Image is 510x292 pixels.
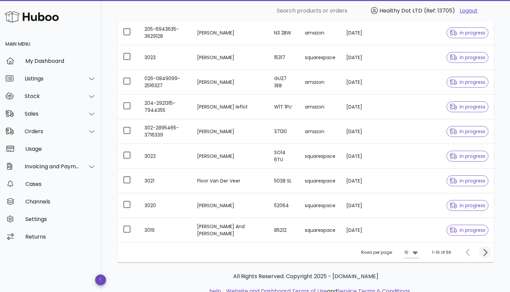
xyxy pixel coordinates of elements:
[299,169,341,193] td: squarespace
[269,21,299,45] td: N3 2BW
[269,95,299,119] td: W1T 1PU
[139,144,192,169] td: 3022
[139,70,192,95] td: 026-0849099-2516327
[450,104,485,109] span: in progress
[450,80,485,84] span: in progress
[139,193,192,218] td: 3020
[25,111,80,117] div: Sales
[299,218,341,242] td: squarespace
[192,21,269,45] td: [PERSON_NAME]
[192,169,269,193] td: Floor Van Der Veer
[192,119,269,144] td: [PERSON_NAME]
[139,95,192,119] td: 204-2921315-7944355
[432,249,451,255] div: 1-10 of 66
[139,218,192,242] td: 3019
[404,249,408,255] div: 10
[192,70,269,95] td: [PERSON_NAME]
[341,218,377,242] td: [DATE]
[25,93,80,99] div: Stock
[139,21,192,45] td: 205-6943635-3629128
[25,58,96,64] div: My Dashboard
[269,144,299,169] td: SO14 6TU
[269,218,299,242] td: 85212
[341,21,377,45] td: [DATE]
[139,45,192,70] td: 3023
[25,234,96,240] div: Returns
[192,218,269,242] td: [PERSON_NAME] And [PERSON_NAME]
[25,163,80,170] div: Invoicing and Payments
[5,9,59,24] img: Huboo Logo
[341,70,377,95] td: [DATE]
[139,119,192,144] td: 302-2895465-3716339
[25,216,96,222] div: Settings
[192,144,269,169] td: [PERSON_NAME]
[299,70,341,95] td: amazon
[450,55,485,60] span: in progress
[192,95,269,119] td: [PERSON_NAME] leflot
[25,128,80,135] div: Orders
[299,193,341,218] td: squarespace
[269,119,299,144] td: 37130
[269,169,299,193] td: 5038 SL
[25,75,80,82] div: Listings
[341,169,377,193] td: [DATE]
[269,45,299,70] td: 15317
[341,119,377,144] td: [DATE]
[25,181,96,187] div: Cases
[269,70,299,95] td: GU27 3EB
[450,30,485,35] span: in progress
[450,228,485,233] span: in progress
[450,129,485,134] span: in progress
[299,95,341,119] td: amazon
[25,146,96,152] div: Usage
[299,45,341,70] td: squarespace
[379,7,422,15] span: Healthy Dot LTD
[123,272,488,281] p: All Rights Reserved. Copyright 2025 - [DOMAIN_NAME]
[341,95,377,119] td: [DATE]
[424,7,455,15] span: (Ref: 13705)
[269,193,299,218] td: 52064
[450,178,485,183] span: in progress
[25,198,96,205] div: Channels
[479,246,491,259] button: Next page
[341,193,377,218] td: [DATE]
[299,144,341,169] td: squarespace
[460,7,478,15] a: Logout
[450,203,485,208] span: in progress
[404,247,419,258] div: 10Rows per page:
[139,169,192,193] td: 3021
[341,45,377,70] td: [DATE]
[299,21,341,45] td: amazon
[361,243,419,262] div: Rows per page:
[450,154,485,159] span: in progress
[192,45,269,70] td: [PERSON_NAME]
[299,119,341,144] td: amazon
[341,144,377,169] td: [DATE]
[192,193,269,218] td: [PERSON_NAME]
